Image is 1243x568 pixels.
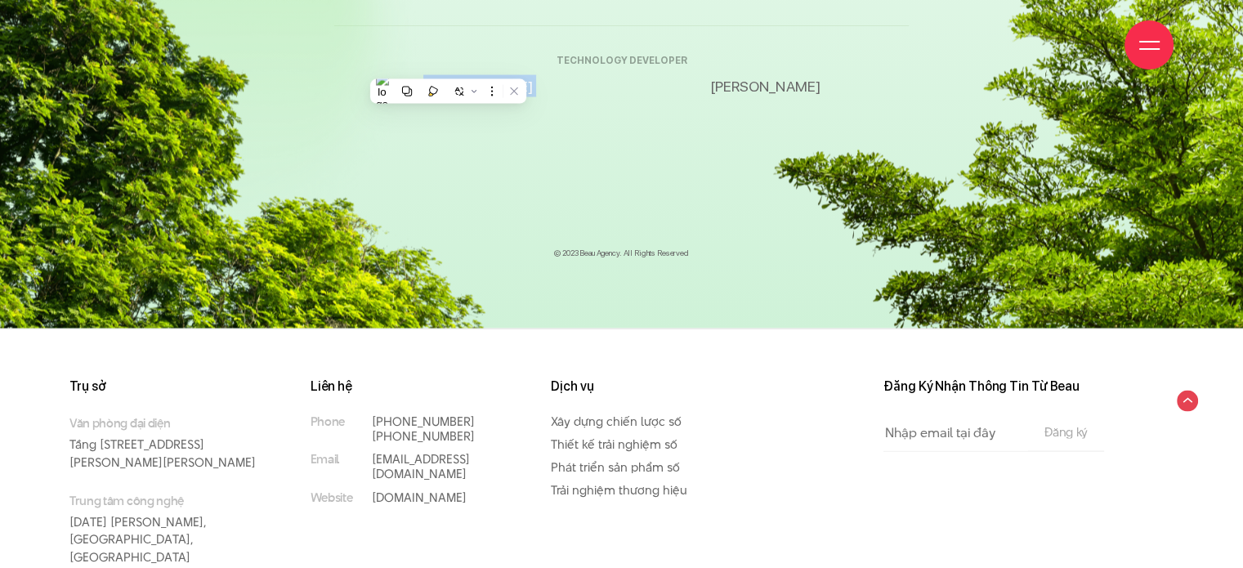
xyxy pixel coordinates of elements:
[372,413,475,430] a: [PHONE_NUMBER]
[372,427,475,445] a: [PHONE_NUMBER]
[372,450,470,482] a: [EMAIL_ADDRESS][DOMAIN_NAME]
[551,436,677,453] a: Thiết kế trải nghiệm số
[311,452,339,467] small: Email
[551,481,687,499] a: Trải nghiệm thương hiệu
[1040,426,1093,439] input: Đăng ký
[551,378,743,394] h3: Dịch vụ
[69,492,262,509] small: Trung tâm công nghệ
[69,492,262,566] p: [DATE] [PERSON_NAME], [GEOGRAPHIC_DATA], [GEOGRAPHIC_DATA]
[69,414,262,472] p: Tầng [STREET_ADDRESS][PERSON_NAME][PERSON_NAME]
[334,247,910,259] p: © 2023 Beau Agency. All Rights Reserved
[311,378,503,394] h3: Liên hệ
[372,489,467,506] a: [DOMAIN_NAME]
[551,413,682,430] a: Xây dựng chiến lược số
[69,378,262,394] h3: Trụ sở
[551,458,680,476] a: Phát triển sản phẩm số
[311,490,353,505] small: Website
[883,378,1104,394] h3: Đăng Ký Nhận Thông Tin Từ Beau
[69,414,262,432] small: Văn phòng đại diện
[883,414,1028,451] input: Nhập email tại đây
[311,414,345,429] small: Phone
